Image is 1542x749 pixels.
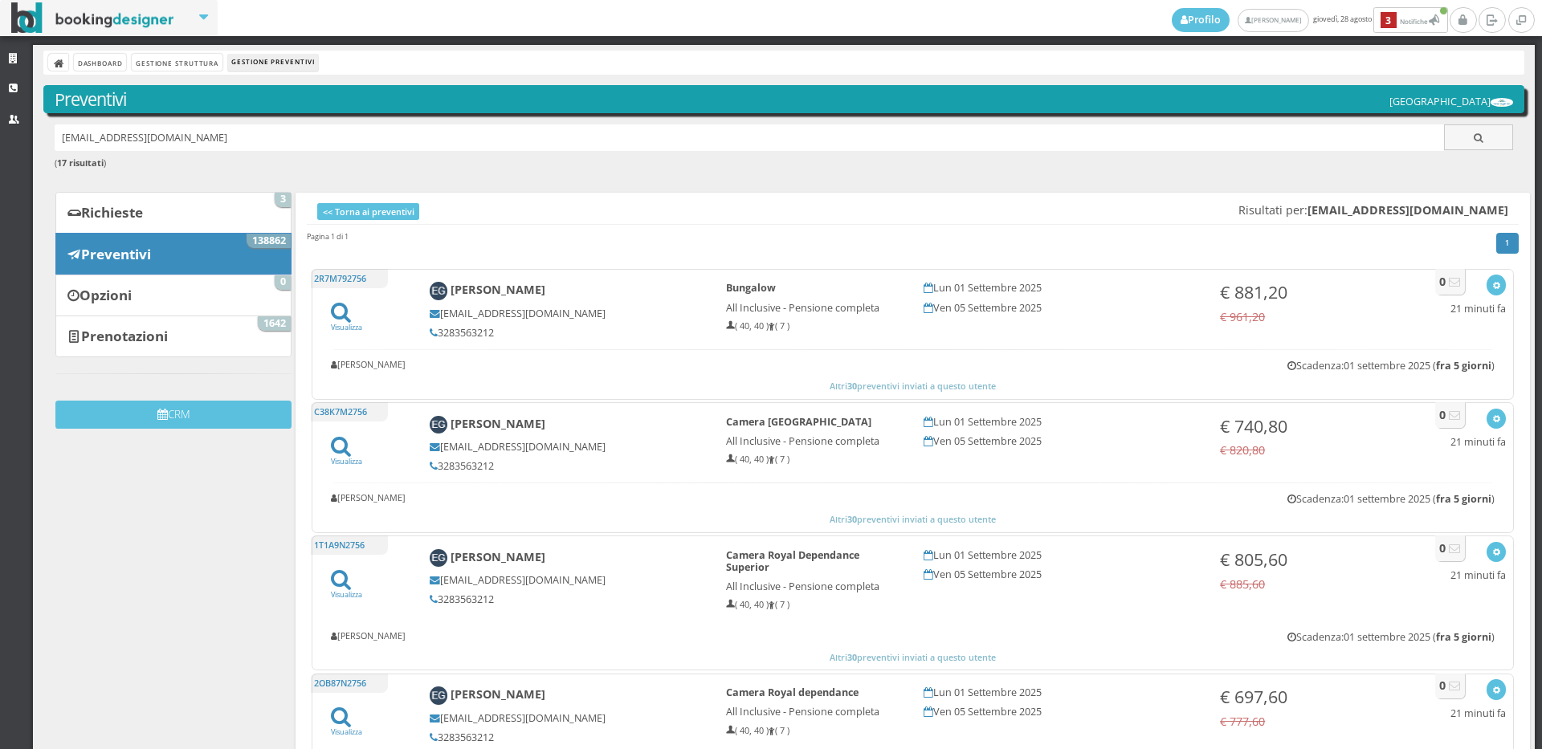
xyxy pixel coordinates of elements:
[1287,631,1495,643] h5: Scadenza:
[451,416,545,431] b: [PERSON_NAME]
[726,600,902,610] h6: ( 40, 40 ) ( 7 )
[726,454,902,465] h6: ( 40, 40 ) ( 7 )
[320,379,1506,393] button: Altri30preventivi inviati a questo utente
[847,513,857,525] b: 30
[430,574,704,586] h5: [EMAIL_ADDRESS][DOMAIN_NAME]
[55,192,292,234] a: Richieste 3
[726,321,902,332] h6: ( 40, 40 ) ( 7 )
[11,2,174,34] img: BookingDesigner.com
[1220,686,1396,707] h3: € 697,60
[311,402,388,421] h5: C38K7M2756
[74,54,126,71] a: Dashboard
[924,568,1198,580] h5: Ven 05 Settembre 2025
[924,282,1198,294] h5: Lun 01 Settembre 2025
[1287,360,1495,372] h5: Scadenza:
[331,311,362,332] a: Visualizza
[317,203,419,220] a: << Torna ai preventivi
[1238,9,1309,32] a: [PERSON_NAME]
[1373,7,1448,33] button: 3Notifiche
[1238,203,1508,217] span: Risultati per:
[430,441,704,453] h5: [EMAIL_ADDRESS][DOMAIN_NAME]
[311,535,388,555] h5: 1T1A9N2756
[80,286,132,304] b: Opzioni
[1496,233,1520,254] a: 1
[924,549,1198,561] h5: Lun 01 Settembre 2025
[726,302,902,314] h5: All Inclusive - Pensione completa
[311,269,388,288] h5: 2R7M792756
[275,193,291,207] span: 3
[1307,202,1508,218] b: [EMAIL_ADDRESS][DOMAIN_NAME]
[430,731,704,743] h5: 3283563212
[924,686,1198,698] h5: Lun 01 Settembre 2025
[258,316,291,331] span: 1642
[924,302,1198,314] h5: Ven 05 Settembre 2025
[451,686,545,702] b: [PERSON_NAME]
[247,234,291,248] span: 138862
[331,446,362,466] a: Visualizza
[924,435,1198,447] h5: Ven 05 Settembre 2025
[924,416,1198,428] h5: Lun 01 Settembre 2025
[311,674,388,693] h5: 2OB87N2756
[132,54,222,71] a: Gestione Struttura
[320,513,1506,527] button: Altri30preventivi inviati a questo utente
[430,712,704,724] h5: [EMAIL_ADDRESS][DOMAIN_NAME]
[726,435,902,447] h5: All Inclusive - Pensione completa
[451,283,545,298] b: [PERSON_NAME]
[331,631,406,641] h6: [PERSON_NAME]
[430,549,448,568] img: Erica Garda
[1220,577,1396,591] h4: € 885,60
[1491,98,1513,107] img: ea773b7e7d3611ed9c9d0608f5526cb6.png
[307,231,349,242] h45: Pagina 1 di 1
[726,686,859,699] b: Camera Royal dependance
[1287,493,1495,505] h5: Scadenza:
[81,203,143,222] b: Richieste
[430,416,448,434] img: Erica Garda
[331,360,406,370] h6: [PERSON_NAME]
[1344,630,1495,644] span: 01 settembre 2025 ( )
[924,706,1198,718] h5: Ven 05 Settembre 2025
[1439,678,1446,693] b: 0
[1439,540,1446,556] b: 0
[1381,12,1397,29] b: 3
[726,415,871,429] b: Camera [GEOGRAPHIC_DATA]
[1436,630,1491,644] b: fra 5 giorni
[1436,359,1491,372] b: fra 5 giorni
[55,124,1445,151] input: Ricerca cliente - (inserisci il codice, il nome, il cognome, il numero di telefono o la mail)
[1220,549,1396,570] h3: € 805,60
[1436,492,1491,506] b: fra 5 giorni
[331,579,362,600] a: Visualizza
[430,307,704,320] h5: [EMAIL_ADDRESS][DOMAIN_NAME]
[1344,492,1495,506] span: 01 settembre 2025 ( )
[430,686,448,705] img: Erica Garda
[1450,436,1506,448] h5: 21 minuti fa
[55,89,1514,110] h3: Preventivi
[57,157,104,169] b: 17 risultati
[1439,407,1446,422] b: 0
[1450,303,1506,315] h5: 21 minuti fa
[228,54,318,71] li: Gestione Preventivi
[81,327,168,345] b: Prenotazioni
[726,726,902,736] h6: ( 40, 40 ) ( 7 )
[847,380,857,392] b: 30
[55,158,1514,169] h6: ( )
[1450,707,1506,719] h5: 21 minuti fa
[1344,359,1495,372] span: 01 settembre 2025 ( )
[847,651,857,663] b: 30
[430,460,704,472] h5: 3283563212
[451,549,545,564] b: [PERSON_NAME]
[1439,274,1446,289] b: 0
[1220,416,1396,437] h3: € 740,80
[430,327,704,339] h5: 3283563212
[331,493,406,503] h6: [PERSON_NAME]
[320,650,1506,665] button: Altri30preventivi inviati a questo utente
[1389,96,1513,108] h5: [GEOGRAPHIC_DATA]
[331,716,362,737] a: Visualizza
[55,315,292,357] a: Prenotazioni 1642
[55,275,292,316] a: Opzioni 0
[275,275,291,290] span: 0
[81,245,151,263] b: Preventivi
[1220,310,1396,324] h4: € 961,20
[726,706,902,718] h5: All Inclusive - Pensione completa
[1220,282,1396,303] h3: € 881,20
[430,282,448,300] img: Erica Garda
